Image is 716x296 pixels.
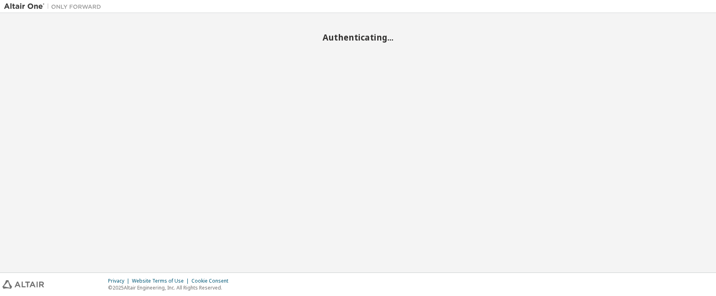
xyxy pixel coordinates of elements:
div: Cookie Consent [191,278,233,284]
div: Website Terms of Use [132,278,191,284]
p: © 2025 Altair Engineering, Inc. All Rights Reserved. [108,284,233,291]
h2: Authenticating... [4,32,712,43]
img: altair_logo.svg [2,280,44,289]
img: Altair One [4,2,105,11]
div: Privacy [108,278,132,284]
